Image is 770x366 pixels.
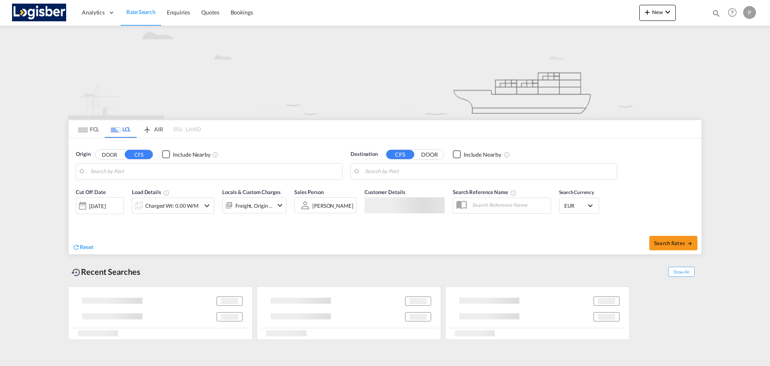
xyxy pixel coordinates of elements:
md-checkbox: Checkbox No Ink [453,150,501,159]
md-datepicker: Select [76,213,82,224]
span: Show All [668,267,695,277]
div: P [743,6,756,19]
md-icon: Unchecked: Ignores neighbouring ports when fetching rates.Checked : Includes neighbouring ports w... [212,151,219,158]
md-icon: icon-plus 400-fg [642,7,652,17]
md-icon: Chargeable Weight [163,190,170,196]
span: Analytics [82,8,105,16]
div: icon-magnify [712,9,721,21]
input: Search Reference Name [468,199,551,211]
span: EUR [564,202,587,209]
div: Include Nearby [464,151,501,159]
span: Search Currency [559,189,594,195]
span: Origin [76,150,90,158]
md-icon: icon-chevron-down [202,201,212,211]
span: Rate Search [126,8,156,15]
md-tab-item: FCL [73,120,105,138]
button: DOOR [95,150,124,159]
div: Help [725,6,743,20]
span: Sales Person [294,189,324,195]
input: Search by Port [365,166,613,178]
md-icon: icon-magnify [712,9,721,18]
md-pagination-wrapper: Use the left and right arrow keys to navigate between tabs [73,120,201,138]
div: Origin DOOR CFS Checkbox No InkUnchecked: Ignores neighbouring ports when fetching rates.Checked ... [69,138,701,254]
span: Enquiries [167,9,190,16]
div: Freight Origin Destinationicon-chevron-down [222,197,286,213]
img: d7a75e507efd11eebffa5922d020a472.png [12,4,66,22]
span: Quotes [201,9,219,16]
md-select: Sales Person: POL ALVAREZ [312,200,354,211]
md-checkbox: Checkbox No Ink [162,150,211,159]
div: Include Nearby [173,151,211,159]
span: Search Rates [654,240,693,246]
div: [PERSON_NAME] [312,202,353,209]
button: CFS [386,150,414,159]
div: Charged Wt: 0.00 W/M [145,200,199,211]
span: Search Reference Name [453,189,517,195]
md-icon: icon-refresh [73,243,80,251]
span: Customer Details [365,189,405,195]
div: Charged Wt: 0.00 W/Micon-chevron-down [132,198,214,214]
md-icon: Your search will be saved by the below given name [510,190,517,196]
img: new-LCL.png [68,26,702,119]
span: Destination [351,150,378,158]
md-icon: icon-chevron-down [663,7,673,17]
span: Cut Off Date [76,189,106,195]
span: New [642,9,673,15]
md-tab-item: AIR [137,120,169,138]
div: icon-refreshReset [73,243,93,252]
md-icon: icon-backup-restore [71,268,81,277]
span: Load Details [132,189,170,195]
button: icon-plus 400-fgNewicon-chevron-down [639,5,676,21]
md-icon: Unchecked: Ignores neighbouring ports when fetching rates.Checked : Includes neighbouring ports w... [504,151,510,158]
span: Reset [80,243,93,250]
button: CFS [125,150,153,159]
div: Recent Searches [68,263,144,281]
button: DOOR [415,150,444,159]
button: Search Ratesicon-arrow-right [649,236,697,250]
div: Freight Origin Destination [235,200,273,211]
md-icon: icon-arrow-right [687,241,693,246]
md-icon: icon-airplane [142,125,152,131]
input: Search by Port [90,166,338,178]
md-tab-item: LCL [105,120,137,138]
div: [DATE] [89,202,105,210]
div: [DATE] [76,197,124,214]
span: Locals & Custom Charges [222,189,281,195]
md-icon: icon-chevron-down [275,200,285,210]
span: Bookings [231,9,253,16]
span: Help [725,6,739,19]
md-select: Select Currency: € EUREuro [563,200,595,211]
